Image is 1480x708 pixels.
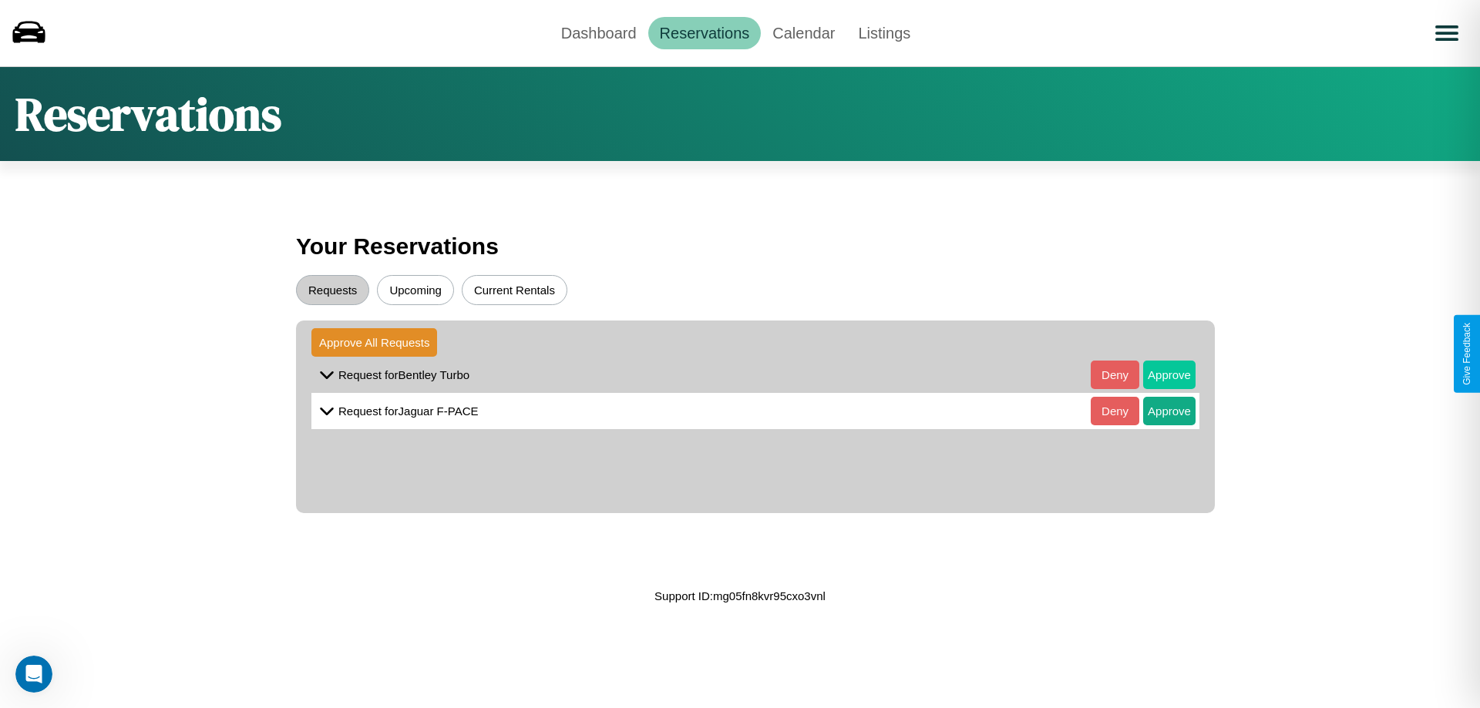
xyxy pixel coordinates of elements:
[846,17,922,49] a: Listings
[15,82,281,146] h1: Reservations
[761,17,846,49] a: Calendar
[462,275,567,305] button: Current Rentals
[1425,12,1468,55] button: Open menu
[311,328,437,357] button: Approve All Requests
[1091,361,1139,389] button: Deny
[1143,361,1196,389] button: Approve
[15,656,52,693] iframe: Intercom live chat
[550,17,648,49] a: Dashboard
[1461,323,1472,385] div: Give Feedback
[296,226,1184,267] h3: Your Reservations
[1143,397,1196,425] button: Approve
[654,586,826,606] p: Support ID: mg05fn8kvr95cxo3vnl
[377,275,454,305] button: Upcoming
[1091,397,1139,425] button: Deny
[648,17,762,49] a: Reservations
[338,401,479,421] p: Request for Jaguar F-PACE
[296,275,369,305] button: Requests
[338,364,469,385] p: Request for Bentley Turbo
